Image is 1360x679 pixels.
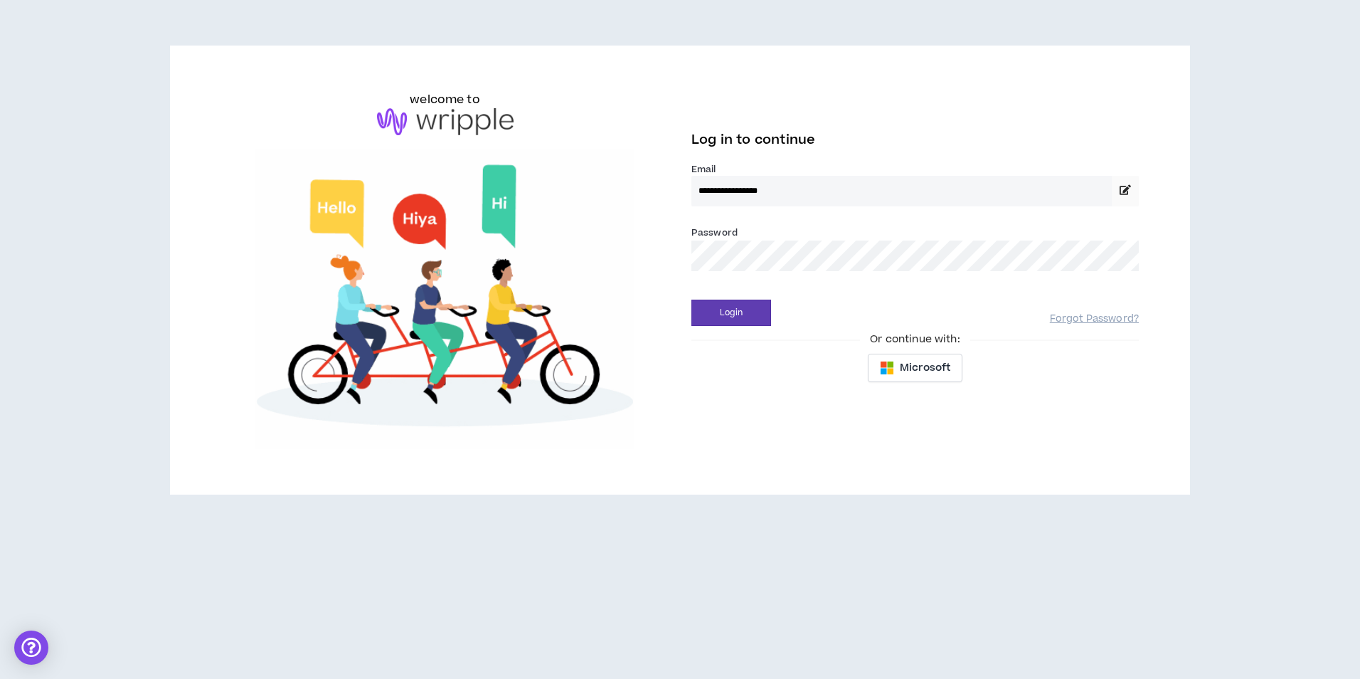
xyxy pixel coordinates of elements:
a: Forgot Password? [1050,312,1139,326]
span: Log in to continue [691,131,815,149]
label: Email [691,163,1139,176]
label: Password [691,226,738,239]
button: Microsoft [868,354,962,382]
button: Login [691,300,771,326]
span: Or continue with: [860,332,969,347]
div: Open Intercom Messenger [14,631,48,665]
img: logo-brand.png [377,108,514,135]
span: Microsoft [900,360,950,376]
h6: welcome to [410,91,480,108]
img: Welcome to Wripple [221,149,669,450]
